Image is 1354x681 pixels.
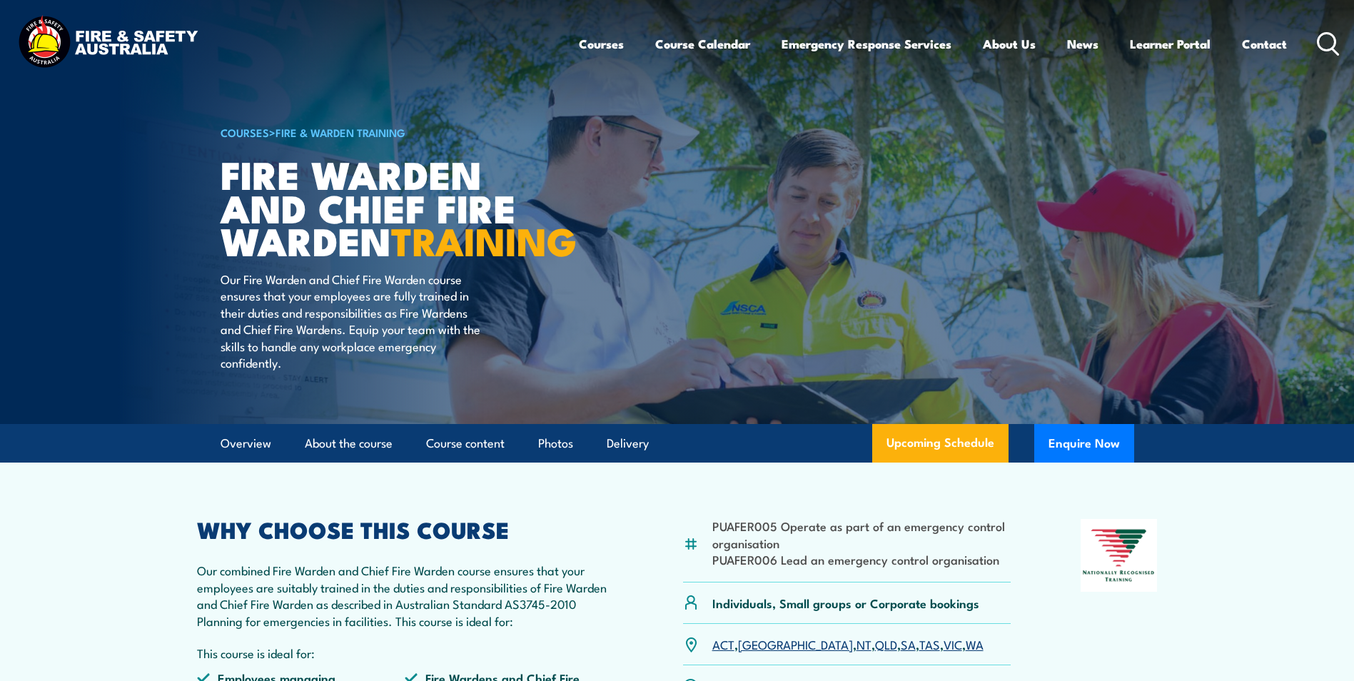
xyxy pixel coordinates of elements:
[919,635,940,652] a: TAS
[901,635,916,652] a: SA
[221,124,269,140] a: COURSES
[221,271,481,370] p: Our Fire Warden and Chief Fire Warden course ensures that your employees are fully trained in the...
[391,210,577,269] strong: TRAINING
[983,25,1036,63] a: About Us
[1242,25,1287,63] a: Contact
[655,25,750,63] a: Course Calendar
[1130,25,1211,63] a: Learner Portal
[426,425,505,463] a: Course content
[1067,25,1098,63] a: News
[857,635,871,652] a: NT
[966,635,984,652] a: WA
[712,551,1011,567] li: PUAFER006 Lead an emergency control organisation
[712,635,734,652] a: ACT
[197,645,614,661] p: This course is ideal for:
[221,425,271,463] a: Overview
[221,157,573,257] h1: Fire Warden and Chief Fire Warden
[738,635,853,652] a: [GEOGRAPHIC_DATA]
[712,595,979,611] p: Individuals, Small groups or Corporate bookings
[875,635,897,652] a: QLD
[607,425,649,463] a: Delivery
[276,124,405,140] a: Fire & Warden Training
[1081,519,1158,592] img: Nationally Recognised Training logo.
[872,424,1009,463] a: Upcoming Schedule
[197,519,614,539] h2: WHY CHOOSE THIS COURSE
[712,518,1011,551] li: PUAFER005 Operate as part of an emergency control organisation
[1034,424,1134,463] button: Enquire Now
[221,123,573,141] h6: >
[538,425,573,463] a: Photos
[782,25,951,63] a: Emergency Response Services
[579,25,624,63] a: Courses
[712,636,984,652] p: , , , , , , ,
[944,635,962,652] a: VIC
[305,425,393,463] a: About the course
[197,562,614,629] p: Our combined Fire Warden and Chief Fire Warden course ensures that your employees are suitably tr...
